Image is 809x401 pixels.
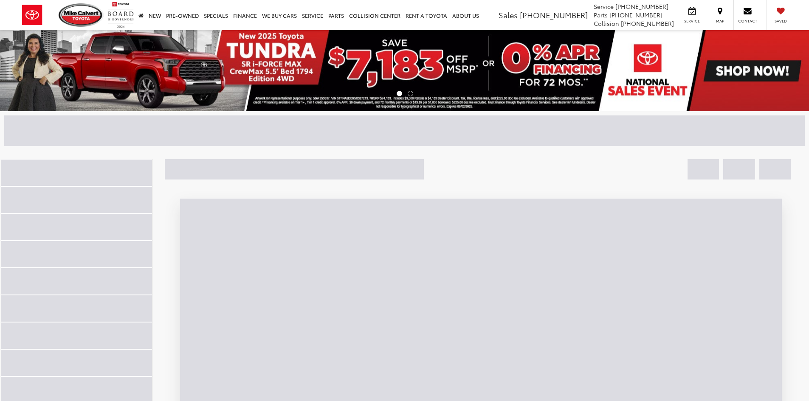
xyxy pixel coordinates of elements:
[520,9,588,20] span: [PHONE_NUMBER]
[59,3,104,27] img: Mike Calvert Toyota
[594,11,608,19] span: Parts
[738,18,757,24] span: Contact
[594,19,619,28] span: Collision
[609,11,662,19] span: [PHONE_NUMBER]
[710,18,729,24] span: Map
[771,18,790,24] span: Saved
[615,2,668,11] span: [PHONE_NUMBER]
[621,19,674,28] span: [PHONE_NUMBER]
[682,18,702,24] span: Service
[594,2,614,11] span: Service
[499,9,518,20] span: Sales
